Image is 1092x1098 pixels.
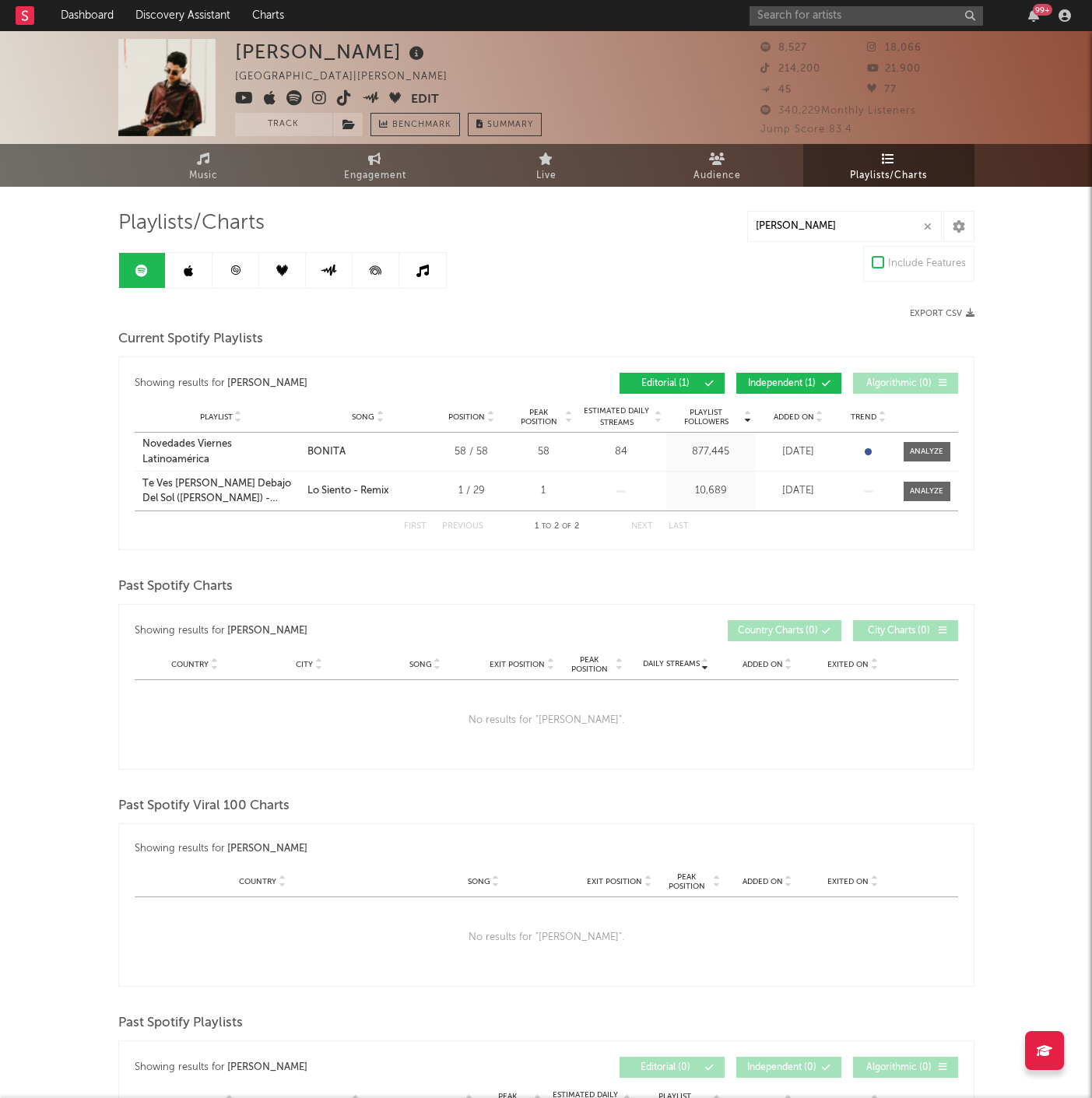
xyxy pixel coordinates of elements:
button: Country Charts(0) [728,620,841,641]
div: [PERSON_NAME] [235,39,428,65]
div: No results for " [PERSON_NAME] ". [135,897,958,978]
div: [GEOGRAPHIC_DATA] | [PERSON_NAME] [235,68,465,86]
span: 18,066 [867,43,922,53]
span: Country Charts ( 0 ) [738,626,818,636]
span: Song [468,877,490,886]
span: Added On [743,660,783,669]
div: [PERSON_NAME] [227,622,307,640]
div: 1 2 2 [514,517,600,536]
span: 340,229 Monthly Listeners [760,106,916,116]
div: Showing results for [135,620,546,641]
div: [PERSON_NAME] [227,1058,307,1077]
div: 877,445 [670,444,752,460]
button: Algorithmic(0) [853,373,958,394]
span: City [296,660,313,669]
div: Showing results for [135,1057,546,1078]
span: Jump Score: 83.4 [760,125,852,135]
a: Live [461,144,632,187]
span: Added On [774,412,814,422]
button: Independent(0) [736,1057,841,1078]
a: Engagement [290,144,461,187]
span: Exit Position [490,660,545,669]
span: Song [352,412,374,422]
span: Editorial ( 0 ) [630,1063,701,1072]
span: to [542,523,551,530]
div: 1 / 29 [437,483,507,499]
a: Music [118,144,290,187]
span: Playlists/Charts [850,167,927,185]
div: 58 [514,444,573,460]
span: City Charts ( 0 ) [863,626,935,636]
span: Benchmark [392,116,451,135]
span: Estimated Daily Streams [581,405,653,429]
input: Search Playlists/Charts [747,211,942,242]
button: City Charts(0) [853,620,958,641]
a: Benchmark [370,113,460,136]
div: Te Ves [PERSON_NAME] Debajo Del Sol ([PERSON_NAME]) - [PERSON_NAME], BROKIX [142,476,300,507]
button: Last [669,522,689,531]
span: Peak Position [662,872,711,891]
button: Edit [411,90,439,110]
span: 77 [867,85,897,95]
button: Export CSV [910,309,974,318]
span: Editorial ( 1 ) [630,379,701,388]
span: 214,200 [760,64,820,74]
span: Country [239,877,276,886]
div: 10,689 [670,483,752,499]
div: BONITA [307,444,346,460]
span: Live [536,167,557,185]
span: Playlists/Charts [118,214,265,233]
span: Past Spotify Playlists [118,1014,243,1033]
button: Editorial(1) [620,373,725,394]
span: Song [409,660,432,669]
span: Country [171,660,209,669]
button: Next [631,522,653,531]
span: Exited On [827,877,869,886]
div: Showing results for [135,840,546,858]
span: Position [448,412,485,422]
span: Music [189,167,218,185]
span: Algorithmic ( 0 ) [863,1063,935,1072]
div: 1 [514,483,573,499]
div: 58 / 58 [437,444,507,460]
div: [DATE] [760,444,837,460]
span: of [562,523,571,530]
div: 99 + [1033,4,1052,16]
span: Added On [743,877,783,886]
div: Showing results for [135,373,546,394]
a: Audience [632,144,803,187]
button: 99+ [1028,9,1039,22]
div: 84 [581,444,662,460]
span: Summary [487,121,533,129]
span: Peak Position [514,408,564,426]
div: Lo Siento - Remix [307,483,389,499]
a: Playlists/Charts [803,144,974,187]
span: 21,900 [867,64,921,74]
span: Exit Position [587,877,642,886]
div: No results for " [PERSON_NAME] ". [135,680,958,761]
div: [PERSON_NAME] [227,840,307,858]
button: Track [235,113,332,136]
span: Playlist [200,412,233,422]
span: Playlist Followers [670,408,743,426]
span: Past Spotify Viral 100 Charts [118,797,290,816]
button: Independent(1) [736,373,841,394]
span: Current Spotify Playlists [118,330,263,349]
button: Summary [468,113,542,136]
span: Trend [851,412,876,422]
span: Independent ( 0 ) [746,1063,818,1072]
span: Daily Streams [643,658,700,670]
button: First [404,522,427,531]
input: Search for artists [750,6,983,26]
span: Past Spotify Charts [118,577,233,596]
button: Editorial(0) [620,1057,725,1078]
span: 45 [760,85,792,95]
button: Previous [442,522,483,531]
a: Novedades Viernes Latinoamérica [142,437,300,467]
span: Algorithmic ( 0 ) [863,379,935,388]
span: Independent ( 1 ) [746,379,818,388]
span: Exited On [827,660,869,669]
span: Audience [693,167,741,185]
div: [DATE] [760,483,837,499]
